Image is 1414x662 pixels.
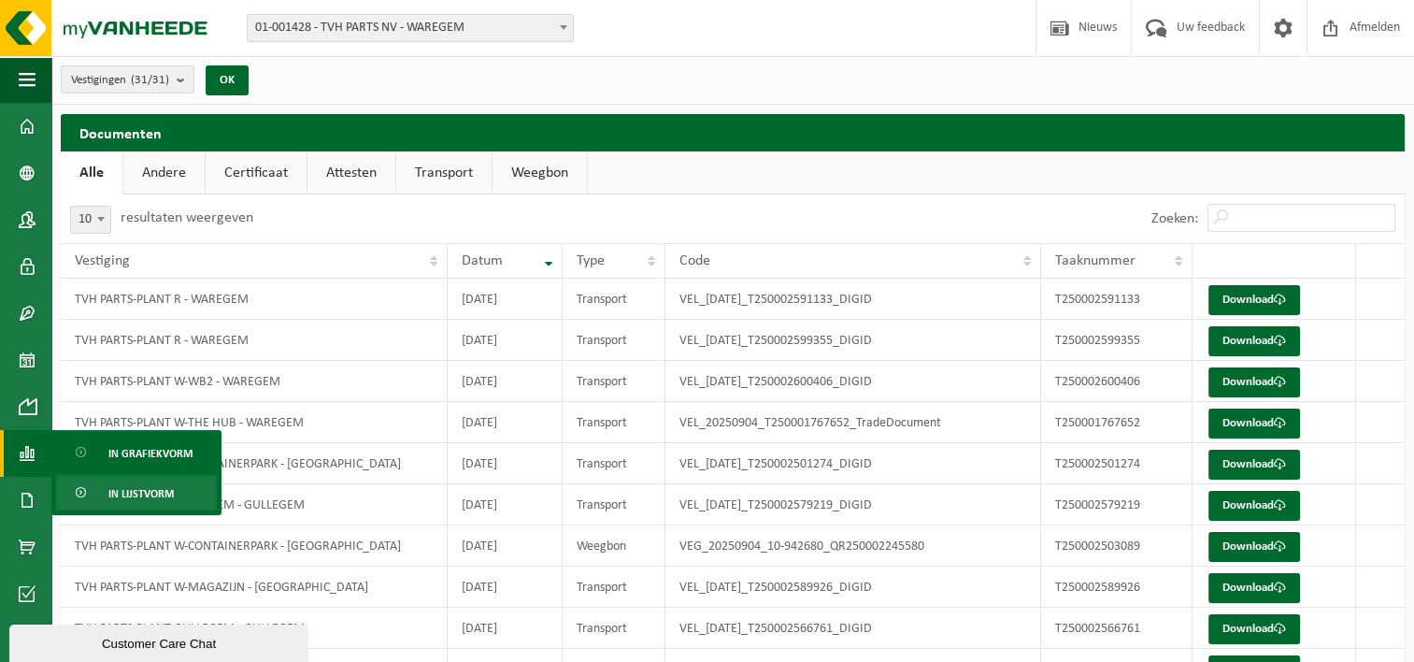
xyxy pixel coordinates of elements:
[131,74,169,86] count: (31/31)
[61,361,448,402] td: TVH PARTS-PLANT W-WB2 - WAREGEM
[665,279,1041,320] td: VEL_[DATE]_T250002591133_DIGID
[307,151,395,194] a: Attesten
[563,443,665,484] td: Transport
[1208,409,1300,439] a: Download
[448,361,564,402] td: [DATE]
[1208,367,1300,397] a: Download
[1041,484,1193,525] td: T250002579219
[61,443,448,484] td: TVH PARTS-PLANT W-CONTAINERPARK - [GEOGRAPHIC_DATA]
[1208,614,1300,644] a: Download
[396,151,492,194] a: Transport
[1208,285,1300,315] a: Download
[462,253,503,268] span: Datum
[563,361,665,402] td: Transport
[577,253,605,268] span: Type
[61,484,448,525] td: TVH PARTS-PLANT GULLEGEM - GULLEGEM
[1041,279,1193,320] td: T250002591133
[448,320,564,361] td: [DATE]
[1041,361,1193,402] td: T250002600406
[448,525,564,567] td: [DATE]
[61,402,448,443] td: TVH PARTS-PLANT W-THE HUB - WAREGEM
[61,608,448,649] td: TVH PARTS-PLANT GULLEGEM - GULLEGEM
[563,484,665,525] td: Transport
[75,253,130,268] span: Vestiging
[665,402,1041,443] td: VEL_20250904_T250001767652_TradeDocument
[1041,525,1193,567] td: T250002503089
[71,66,169,94] span: Vestigingen
[123,151,205,194] a: Andere
[493,151,587,194] a: Weegbon
[1041,608,1193,649] td: T250002566761
[563,608,665,649] td: Transport
[61,279,448,320] td: TVH PARTS-PLANT R - WAREGEM
[9,621,312,662] iframe: chat widget
[71,207,110,233] span: 10
[206,65,249,95] button: OK
[1041,320,1193,361] td: T250002599355
[108,436,193,471] span: In grafiekvorm
[1208,532,1300,562] a: Download
[61,151,122,194] a: Alle
[1041,567,1193,608] td: T250002589926
[665,361,1041,402] td: VEL_[DATE]_T250002600406_DIGID
[1208,491,1300,521] a: Download
[1151,211,1198,226] label: Zoeken:
[1208,450,1300,480] a: Download
[121,210,253,225] label: resultaten weergeven
[563,567,665,608] td: Transport
[61,567,448,608] td: TVH PARTS-PLANT W-MAGAZIJN - [GEOGRAPHIC_DATA]
[1041,402,1193,443] td: T250001767652
[448,279,564,320] td: [DATE]
[1055,253,1135,268] span: Taaknummer
[61,320,448,361] td: TVH PARTS-PLANT R - WAREGEM
[665,320,1041,361] td: VEL_[DATE]_T250002599355_DIGID
[56,475,217,511] a: In lijstvorm
[61,114,1405,151] h2: Documenten
[563,320,665,361] td: Transport
[665,525,1041,567] td: VEG_20250904_10-942680_QR250002245580
[448,402,564,443] td: [DATE]
[1041,443,1193,484] td: T250002501274
[56,435,217,470] a: In grafiekvorm
[665,608,1041,649] td: VEL_[DATE]_T250002566761_DIGID
[448,608,564,649] td: [DATE]
[61,65,194,94] button: Vestigingen(31/31)
[108,476,174,511] span: In lijstvorm
[70,206,111,234] span: 10
[665,484,1041,525] td: VEL_[DATE]_T250002579219_DIGID
[665,567,1041,608] td: VEL_[DATE]_T250002589926_DIGID
[448,443,564,484] td: [DATE]
[563,402,665,443] td: Transport
[61,525,448,567] td: TVH PARTS-PLANT W-CONTAINERPARK - [GEOGRAPHIC_DATA]
[247,14,574,42] span: 01-001428 - TVH PARTS NV - WAREGEM
[665,443,1041,484] td: VEL_[DATE]_T250002501274_DIGID
[206,151,307,194] a: Certificaat
[248,15,573,41] span: 01-001428 - TVH PARTS NV - WAREGEM
[448,567,564,608] td: [DATE]
[448,484,564,525] td: [DATE]
[679,253,710,268] span: Code
[1208,326,1300,356] a: Download
[1208,573,1300,603] a: Download
[563,279,665,320] td: Transport
[563,525,665,567] td: Weegbon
